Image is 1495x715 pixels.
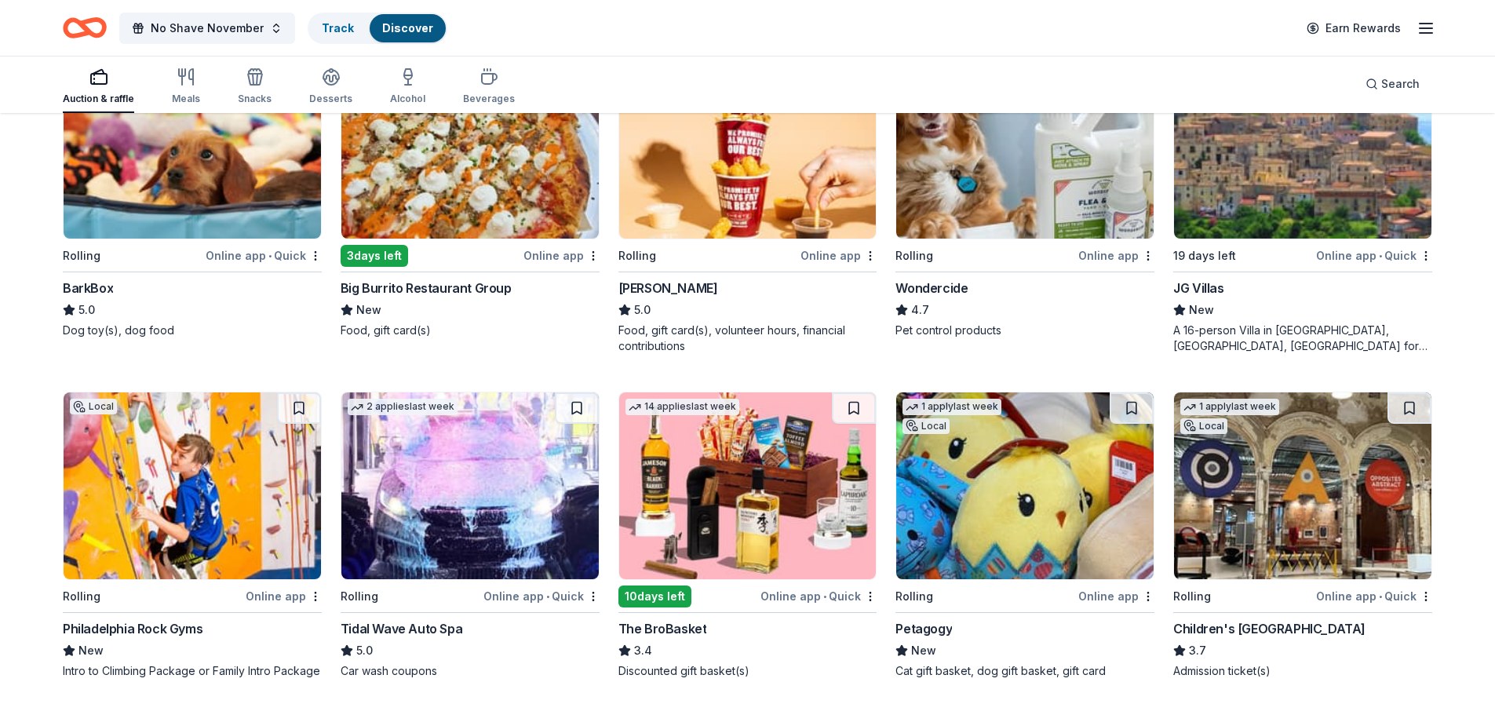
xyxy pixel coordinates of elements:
[823,590,826,603] span: •
[390,93,425,105] div: Alcohol
[618,392,877,679] a: Image for The BroBasket14 applieslast week10days leftOnline app•QuickThe BroBasket3.4Discounted g...
[151,19,264,38] span: No Shave November
[309,61,352,113] button: Desserts
[895,323,1154,338] div: Pet control products
[63,61,134,113] button: Auction & raffle
[308,13,447,44] button: TrackDiscover
[618,663,877,679] div: Discounted gift basket(s)
[63,392,322,679] a: Image for Philadelphia Rock GymsLocalRollingOnline appPhiladelphia Rock GymsNewIntro to Climbing ...
[1173,619,1366,638] div: Children's [GEOGRAPHIC_DATA]
[1381,75,1420,93] span: Search
[483,586,600,606] div: Online app Quick
[895,392,1154,679] a: Image for Petagogy1 applylast weekLocalRollingOnline appPetagogyNewCat gift basket, dog gift bask...
[1078,246,1154,265] div: Online app
[1316,586,1432,606] div: Online app Quick
[1379,590,1382,603] span: •
[1173,663,1432,679] div: Admission ticket(s)
[618,619,707,638] div: The BroBasket
[895,663,1154,679] div: Cat gift basket, dog gift basket, gift card
[322,21,354,35] a: Track
[341,619,462,638] div: Tidal Wave Auto Spa
[341,51,600,338] a: Image for Big Burrito Restaurant Group1 applylast weekLocal3days leftOnline appBig Burrito Restau...
[896,52,1154,239] img: Image for Wondercide
[619,392,877,579] img: Image for The BroBasket
[902,418,950,434] div: Local
[341,392,599,579] img: Image for Tidal Wave Auto Spa
[895,619,952,638] div: Petagogy
[463,61,515,113] button: Beverages
[1173,51,1432,354] a: Image for JG Villas1 applylast week19 days leftOnline app•QuickJG VillasNewA 16-person Villa in [...
[760,586,877,606] div: Online app Quick
[1173,246,1236,265] div: 19 days left
[902,399,1001,415] div: 1 apply last week
[618,246,656,265] div: Rolling
[63,279,113,297] div: BarkBox
[63,587,100,606] div: Rolling
[634,301,651,319] span: 5.0
[1189,301,1214,319] span: New
[78,641,104,660] span: New
[618,51,877,354] a: Image for Sheetz1 applylast weekRollingOnline app[PERSON_NAME]5.0Food, gift card(s), volunteer ho...
[64,392,321,579] img: Image for Philadelphia Rock Gyms
[356,301,381,319] span: New
[1173,323,1432,354] div: A 16-person Villa in [GEOGRAPHIC_DATA], [GEOGRAPHIC_DATA], [GEOGRAPHIC_DATA] for 7days/6nights (R...
[268,250,272,262] span: •
[1316,246,1432,265] div: Online app Quick
[64,52,321,239] img: Image for BarkBox
[1189,641,1206,660] span: 3.7
[1078,586,1154,606] div: Online app
[911,301,929,319] span: 4.7
[895,587,933,606] div: Rolling
[78,301,95,319] span: 5.0
[119,13,295,44] button: No Shave November
[618,323,877,354] div: Food, gift card(s), volunteer hours, financial contributions
[1174,52,1431,239] img: Image for JG Villas
[63,663,322,679] div: Intro to Climbing Package or Family Intro Package
[356,641,373,660] span: 5.0
[238,61,272,113] button: Snacks
[1173,587,1211,606] div: Rolling
[63,9,107,46] a: Home
[172,61,200,113] button: Meals
[63,619,202,638] div: Philadelphia Rock Gyms
[63,323,322,338] div: Dog toy(s), dog food
[895,246,933,265] div: Rolling
[896,392,1154,579] img: Image for Petagogy
[382,21,433,35] a: Discover
[634,641,652,660] span: 3.4
[206,246,322,265] div: Online app Quick
[341,245,408,267] div: 3 days left
[1353,68,1432,100] button: Search
[63,93,134,105] div: Auction & raffle
[70,399,117,414] div: Local
[348,399,458,415] div: 2 applies last week
[800,246,877,265] div: Online app
[1173,392,1432,679] a: Image for Children's Museum of Pittsburgh1 applylast weekLocalRollingOnline app•QuickChildren's [...
[1180,399,1279,415] div: 1 apply last week
[341,392,600,679] a: Image for Tidal Wave Auto Spa2 applieslast weekRollingOnline app•QuickTidal Wave Auto Spa5.0Car w...
[172,93,200,105] div: Meals
[618,279,718,297] div: [PERSON_NAME]
[625,399,739,415] div: 14 applies last week
[1180,418,1227,434] div: Local
[911,641,936,660] span: New
[63,51,322,338] a: Image for BarkBoxTop rated12 applieslast weekRollingOnline app•QuickBarkBox5.0Dog toy(s), dog food
[1174,392,1431,579] img: Image for Children's Museum of Pittsburgh
[895,279,968,297] div: Wondercide
[341,323,600,338] div: Food, gift card(s)
[238,93,272,105] div: Snacks
[523,246,600,265] div: Online app
[895,51,1154,338] a: Image for Wondercide2 applieslast weekRollingOnline appWondercide4.7Pet control products
[341,663,600,679] div: Car wash coupons
[341,52,599,239] img: Image for Big Burrito Restaurant Group
[246,586,322,606] div: Online app
[309,93,352,105] div: Desserts
[463,93,515,105] div: Beverages
[618,585,691,607] div: 10 days left
[1379,250,1382,262] span: •
[1297,14,1410,42] a: Earn Rewards
[341,279,512,297] div: Big Burrito Restaurant Group
[63,246,100,265] div: Rolling
[390,61,425,113] button: Alcohol
[619,52,877,239] img: Image for Sheetz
